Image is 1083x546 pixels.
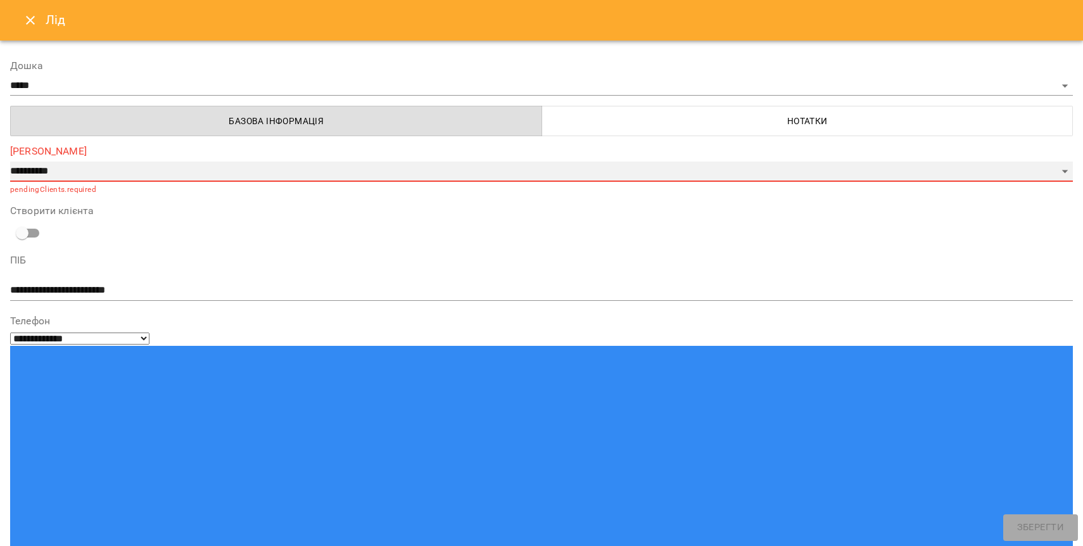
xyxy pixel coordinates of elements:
label: ПІБ [10,255,1073,265]
p: pendingClients.required [10,184,1073,196]
label: Телефон [10,316,1073,326]
select: Phone number country [10,333,149,345]
span: Базова інформація [18,113,535,129]
button: Close [15,5,46,35]
label: Створити клієнта [10,206,1073,216]
label: Дошка [10,61,1073,71]
button: Базова інформація [10,106,542,136]
span: Нотатки [550,113,1066,129]
h6: Лід [46,10,1068,30]
button: Нотатки [541,106,1073,136]
label: [PERSON_NAME] [10,146,1073,156]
